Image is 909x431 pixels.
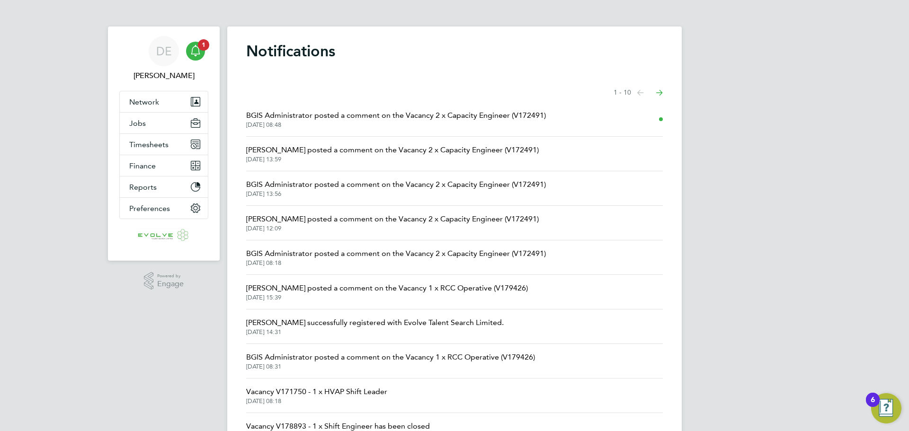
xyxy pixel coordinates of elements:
[120,134,208,155] button: Timesheets
[246,282,528,294] span: [PERSON_NAME] posted a comment on the Vacancy 1 x RCC Operative (V179426)
[246,213,539,232] a: [PERSON_NAME] posted a comment on the Vacancy 2 x Capacity Engineer (V172491)[DATE] 12:09
[246,144,539,163] a: [PERSON_NAME] posted a comment on the Vacancy 2 x Capacity Engineer (V172491)[DATE] 13:59
[246,121,546,129] span: [DATE] 08:48
[119,229,208,244] a: Go to home page
[246,179,546,198] a: BGIS Administrator posted a comment on the Vacancy 2 x Capacity Engineer (V172491)[DATE] 13:56
[120,91,208,112] button: Network
[246,110,546,121] span: BGIS Administrator posted a comment on the Vacancy 2 x Capacity Engineer (V172491)
[246,179,546,190] span: BGIS Administrator posted a comment on the Vacancy 2 x Capacity Engineer (V172491)
[120,198,208,219] button: Preferences
[157,272,184,280] span: Powered by
[119,70,208,81] span: Dreece Edwards
[246,352,535,370] a: BGIS Administrator posted a comment on the Vacancy 1 x RCC Operative (V179426)[DATE] 08:31
[246,248,546,259] span: BGIS Administrator posted a comment on the Vacancy 2 x Capacity Engineer (V172491)
[156,45,172,57] span: DE
[198,39,209,51] span: 1
[614,88,631,97] span: 1 - 10
[246,363,535,370] span: [DATE] 08:31
[120,176,208,197] button: Reports
[246,144,539,156] span: [PERSON_NAME] posted a comment on the Vacancy 2 x Capacity Engineer (V172491)
[246,248,546,267] a: BGIS Administrator posted a comment on the Vacancy 2 x Capacity Engineer (V172491)[DATE] 08:18
[246,317,504,336] a: [PERSON_NAME] successfully registered with Evolve Talent Search Limited.[DATE] 14:31
[129,183,157,192] span: Reports
[144,272,184,290] a: Powered byEngage
[129,119,146,128] span: Jobs
[138,229,190,244] img: evolve-talent-logo-retina.png
[246,328,504,336] span: [DATE] 14:31
[119,36,208,81] a: DE[PERSON_NAME]
[246,42,663,61] h1: Notifications
[246,317,504,328] span: [PERSON_NAME] successfully registered with Evolve Talent Search Limited.
[246,259,546,267] span: [DATE] 08:18
[129,204,170,213] span: Preferences
[246,397,387,405] span: [DATE] 08:18
[246,110,546,129] a: BGIS Administrator posted a comment on the Vacancy 2 x Capacity Engineer (V172491)[DATE] 08:48
[246,156,539,163] span: [DATE] 13:59
[157,280,184,288] span: Engage
[246,386,387,405] a: Vacancy V171750 - 1 x HVAP Shift Leader[DATE] 08:18
[108,26,220,261] nav: Main navigation
[246,294,528,301] span: [DATE] 15:39
[129,161,156,170] span: Finance
[246,213,539,225] span: [PERSON_NAME] posted a comment on the Vacancy 2 x Capacity Engineer (V172491)
[871,393,901,423] button: Open Resource Center, 6 new notifications
[246,225,539,232] span: [DATE] 12:09
[246,386,387,397] span: Vacancy V171750 - 1 x HVAP Shift Leader
[246,352,535,363] span: BGIS Administrator posted a comment on the Vacancy 1 x RCC Operative (V179426)
[120,155,208,176] button: Finance
[129,97,159,106] span: Network
[186,36,205,66] a: 1
[614,83,663,102] nav: Select page of notifications list
[246,190,546,198] span: [DATE] 13:56
[129,140,169,149] span: Timesheets
[246,282,528,301] a: [PERSON_NAME] posted a comment on the Vacancy 1 x RCC Operative (V179426)[DATE] 15:39
[120,113,208,133] button: Jobs
[871,400,875,412] div: 6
